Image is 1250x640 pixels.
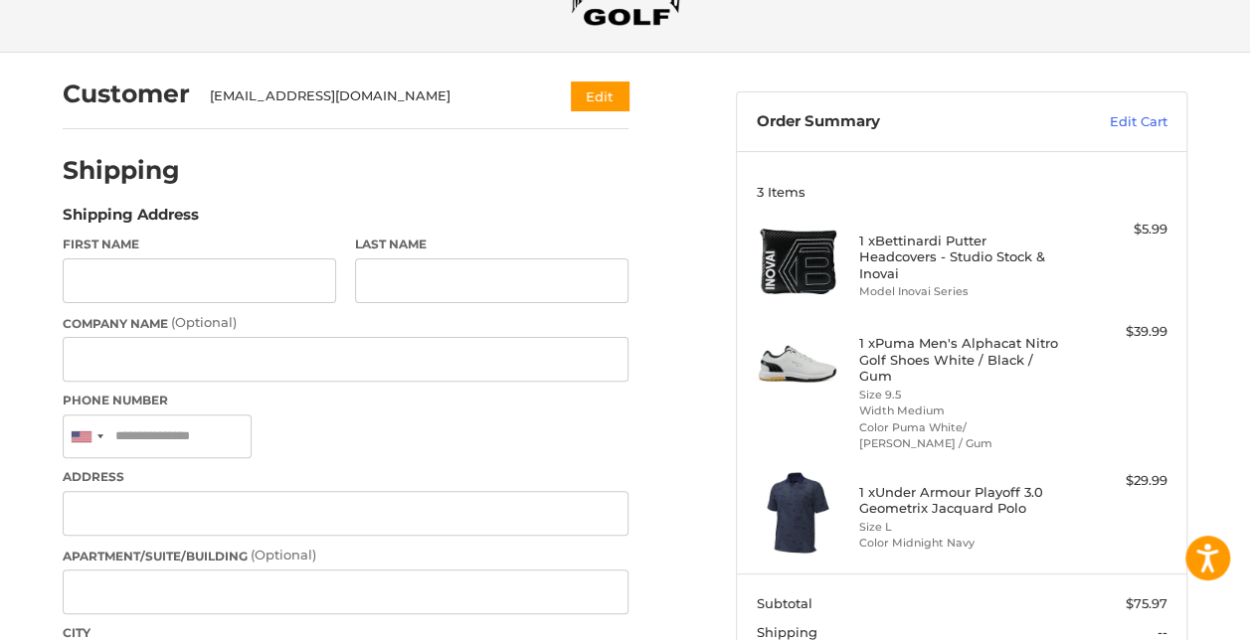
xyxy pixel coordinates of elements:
label: First Name [63,236,336,253]
div: $29.99 [1064,471,1166,491]
li: Size 9.5 [859,387,1060,403]
h4: 1 x Under Armour Playoff 3.0 Geometrix Jacquard Polo [859,484,1060,517]
li: Color Midnight Navy [859,535,1060,552]
label: Company Name [63,313,628,333]
span: -- [1158,624,1167,640]
button: Edit [571,81,628,110]
li: Model Inovai Series [859,283,1060,300]
h2: Customer [63,79,190,109]
h4: 1 x Puma Men's Alphacat Nitro Golf Shoes White / Black / Gum [859,335,1060,384]
div: $39.99 [1064,322,1166,342]
legend: Shipping Address [63,204,199,236]
div: $5.99 [1064,220,1166,240]
small: (Optional) [251,547,316,562]
h2: Shipping [63,155,180,186]
label: Apartment/Suite/Building [63,546,628,565]
h4: 1 x Bettinardi Putter Headcovers - Studio Stock & Inovai [859,233,1060,281]
small: (Optional) [171,314,237,330]
label: Phone Number [63,392,628,409]
div: United States: +1 [64,415,109,458]
li: Size L [859,519,1060,536]
label: Last Name [355,236,628,253]
li: Width Medium [859,402,1060,419]
span: $75.97 [1126,595,1167,611]
span: Shipping [757,624,817,640]
h3: Order Summary [757,112,1036,132]
h3: 3 Items [757,184,1167,200]
li: Color Puma White/ [PERSON_NAME] / Gum [859,419,1060,452]
a: Edit Cart [1036,112,1167,132]
span: Subtotal [757,595,812,611]
label: Address [63,468,628,486]
div: [EMAIL_ADDRESS][DOMAIN_NAME] [210,86,533,106]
